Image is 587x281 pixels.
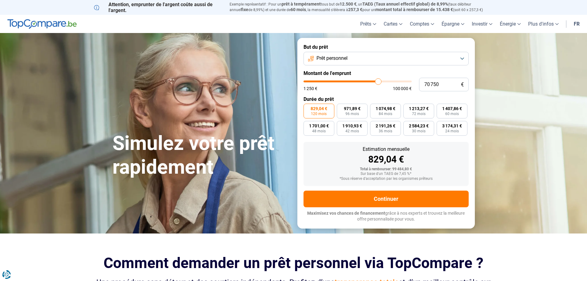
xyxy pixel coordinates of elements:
span: 120 mois [311,112,327,116]
span: 100 000 € [393,86,412,91]
h1: Simulez votre prêt rapidement [112,132,290,179]
a: Énergie [496,15,524,33]
span: 60 mois [291,7,306,12]
span: 257,3 € [348,7,362,12]
label: Durée du prêt [304,96,469,102]
span: 3 174,31 € [442,124,462,128]
span: 84 mois [379,112,392,116]
span: 36 mois [379,129,392,133]
span: 2 191,26 € [376,124,395,128]
div: Estimation mensuelle [308,147,464,152]
span: 48 mois [312,129,326,133]
div: Total à rembourser: 99 484,80 € [308,167,464,171]
a: Investir [468,15,496,33]
p: grâce à nos experts et trouvez la meilleure offre personnalisée pour vous. [304,210,469,222]
span: 42 mois [345,129,359,133]
span: 829,04 € [311,106,327,111]
span: 12.500 € [340,2,357,6]
a: Cartes [380,15,406,33]
span: 72 mois [412,112,426,116]
a: Prêts [357,15,380,33]
span: montant total à rembourser de 15.438 € [375,7,453,12]
span: € [461,82,464,87]
span: prêt à tempérament [282,2,321,6]
div: 829,04 € [308,155,464,164]
span: 30 mois [412,129,426,133]
a: Épargne [438,15,468,33]
button: Continuer [304,191,469,207]
button: Prêt personnel [304,52,469,65]
span: 971,89 € [344,106,361,111]
p: Exemple représentatif : Pour un tous but de , un (taux débiteur annuel de 8,99%) et une durée de ... [230,2,493,13]
div: Sur base d'un TAEG de 7,45 %* [308,172,464,176]
a: fr [570,15,583,33]
span: 1 250 € [304,86,317,91]
span: 1 213,27 € [409,106,429,111]
img: TopCompare [7,19,77,29]
div: *Sous réserve d'acceptation par les organismes prêteurs [308,177,464,181]
span: 1 701,00 € [309,124,329,128]
span: Maximisez vos chances de financement [307,211,385,216]
label: But du prêt [304,44,469,50]
p: Attention, emprunter de l'argent coûte aussi de l'argent. [94,2,222,13]
span: 1 910,93 € [342,124,362,128]
a: Comptes [406,15,438,33]
span: 60 mois [445,112,459,116]
h2: Comment demander un prêt personnel via TopCompare ? [94,254,493,271]
span: 24 mois [445,129,459,133]
span: 1 407,86 € [442,106,462,111]
span: fixe [241,7,248,12]
span: 96 mois [345,112,359,116]
span: TAEG (Taux annuel effectif global) de 8,99% [362,2,448,6]
span: Prêt personnel [316,55,348,62]
span: 1 074,98 € [376,106,395,111]
span: 2 584,23 € [409,124,429,128]
label: Montant de l'emprunt [304,70,469,76]
a: Plus d'infos [524,15,562,33]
